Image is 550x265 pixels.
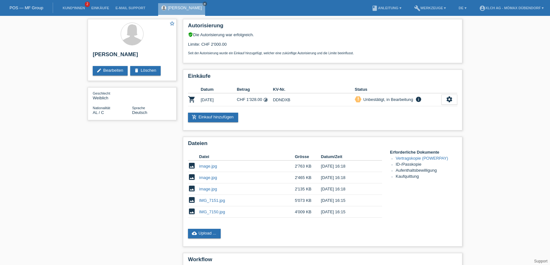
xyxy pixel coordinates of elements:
span: Albanien / C / 22.10.2013 [93,110,104,115]
td: CHF 1'328.00 [237,93,273,106]
a: image.jpg [199,164,217,169]
div: Unbestätigt, in Bearbeitung [361,96,413,103]
div: Limite: CHF 2'000.00 [188,37,457,55]
i: delete [134,68,139,73]
td: 5'073 KB [295,195,321,206]
i: settings [446,96,453,103]
i: cloud_upload [192,231,197,236]
h2: Autorisierung [188,23,457,32]
i: Fixe Raten - Zinsübernahme durch Kunde (6 Raten) [263,97,268,102]
td: [DATE] 16:18 [321,161,373,172]
li: Aufenthaltsbewilligung [396,168,457,174]
i: image [188,208,196,215]
span: Sprache [132,106,145,110]
a: buildWerkzeuge ▾ [411,6,449,10]
h2: Dateien [188,140,457,150]
a: add_shopping_cartEinkauf hinzufügen [188,113,238,122]
th: Datum [201,86,237,93]
h4: Erforderliche Dokumente [390,150,457,155]
th: Status [355,86,441,93]
i: image [188,185,196,192]
th: Datei [199,153,295,161]
i: add_shopping_cart [192,115,197,120]
td: [DATE] 16:18 [321,172,373,183]
span: Nationalität [93,106,110,110]
th: Betrag [237,86,273,93]
i: edit [97,68,102,73]
li: ID-/Passkopie [396,162,457,168]
i: build [414,5,420,11]
div: Die Autorisierung war erfolgreich. [188,32,457,37]
span: Deutsch [132,110,147,115]
a: bookAnleitung ▾ [368,6,404,10]
td: 2'465 KB [295,172,321,183]
a: editBearbeiten [93,66,128,76]
a: [PERSON_NAME] [168,5,202,10]
a: POS — MF Group [10,5,43,10]
i: priority_high [356,97,360,101]
a: Kund*innen [59,6,88,10]
li: Kaufquittung [396,174,457,180]
a: Einkäufe [88,6,112,10]
i: POSP00027117 [188,96,196,103]
div: Weiblich [93,91,132,100]
a: image.jpg [199,175,217,180]
a: DE ▾ [455,6,469,10]
td: [DATE] [201,93,237,106]
a: E-Mail Support [112,6,149,10]
p: Seit der Autorisierung wurde ein Einkauf hinzugefügt, welcher eine zukünftige Autorisierung und d... [188,51,457,55]
a: IMG_7150.jpg [199,209,225,214]
td: [DATE] 16:15 [321,195,373,206]
i: close [203,2,206,5]
a: Support [534,259,547,263]
a: star_border [169,21,175,27]
i: verified_user [188,32,193,37]
td: [DATE] 16:15 [321,206,373,218]
td: 2'763 KB [295,161,321,172]
a: account_circleXLCH AG - Mömax Dübendorf ▾ [476,6,547,10]
td: [DATE] 16:18 [321,183,373,195]
a: close [203,2,207,6]
i: account_circle [479,5,486,11]
i: info [415,96,422,103]
th: Datum/Zeit [321,153,373,161]
a: Vertragskopie (POWERPAY) [396,156,448,161]
a: deleteLöschen [130,66,161,76]
i: image [188,173,196,181]
h2: Einkäufe [188,73,457,83]
i: image [188,162,196,169]
i: star_border [169,21,175,26]
span: 2 [85,2,90,7]
a: cloud_uploadUpload ... [188,229,221,238]
a: image.jpg [199,187,217,191]
span: Geschlecht [93,91,110,95]
i: book [372,5,378,11]
a: IMG_7151.jpg [199,198,225,203]
td: 2'135 KB [295,183,321,195]
th: Grösse [295,153,321,161]
i: image [188,196,196,204]
th: KV-Nr. [273,86,355,93]
td: 4'009 KB [295,206,321,218]
td: DDNDXB [273,93,355,106]
h2: [PERSON_NAME] [93,51,171,61]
